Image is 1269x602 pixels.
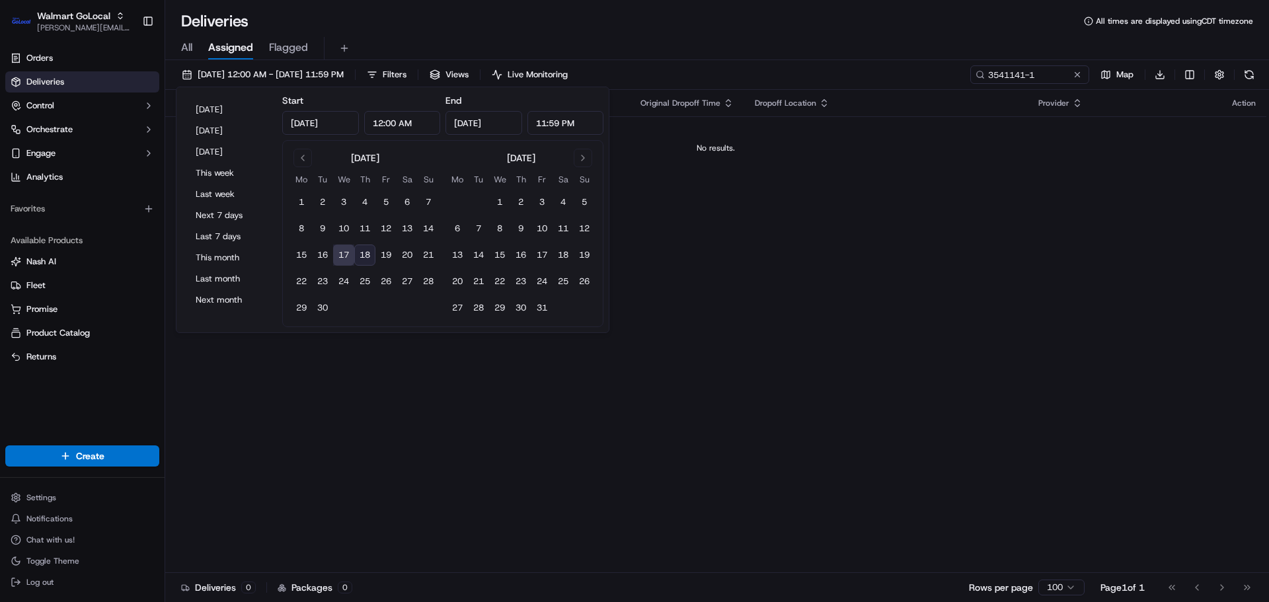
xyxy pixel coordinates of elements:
[397,192,418,213] button: 6
[26,556,79,566] span: Toggle Theme
[208,40,253,56] span: Assigned
[198,69,344,81] span: [DATE] 12:00 AM - [DATE] 11:59 PM
[11,303,154,315] a: Promise
[190,248,269,267] button: This month
[5,143,159,164] button: Engage
[312,245,333,266] button: 16
[397,218,418,239] button: 13
[26,256,56,268] span: Nash AI
[26,492,56,503] span: Settings
[574,218,595,239] button: 12
[176,65,350,84] button: [DATE] 12:00 AM - [DATE] 11:59 PM
[486,65,574,84] button: Live Monitoring
[489,172,510,186] th: Wednesday
[5,346,159,367] button: Returns
[1038,98,1069,108] span: Provider
[26,76,64,88] span: Deliveries
[351,151,379,165] div: [DATE]
[418,271,439,292] button: 28
[553,271,574,292] button: 25
[37,9,110,22] span: Walmart GoLocal
[5,552,159,570] button: Toggle Theme
[445,69,469,81] span: Views
[26,52,53,64] span: Orders
[574,172,595,186] th: Sunday
[291,271,312,292] button: 22
[531,245,553,266] button: 17
[190,227,269,246] button: Last 7 days
[375,218,397,239] button: 12
[640,98,720,108] span: Original Dropoff Time
[574,192,595,213] button: 5
[531,218,553,239] button: 10
[11,280,154,291] a: Fleet
[418,172,439,186] th: Sunday
[11,327,154,339] a: Product Catalog
[383,69,406,81] span: Filters
[508,69,568,81] span: Live Monitoring
[190,100,269,119] button: [DATE]
[364,111,441,135] input: Time
[510,192,531,213] button: 2
[5,71,159,93] a: Deliveries
[5,198,159,219] div: Favorites
[970,65,1089,84] input: Type to search
[553,218,574,239] button: 11
[553,245,574,266] button: 18
[26,327,90,339] span: Product Catalog
[333,245,354,266] button: 17
[333,172,354,186] th: Wednesday
[190,291,269,309] button: Next month
[5,95,159,116] button: Control
[5,299,159,320] button: Promise
[312,192,333,213] button: 2
[531,172,553,186] th: Friday
[291,172,312,186] th: Monday
[447,172,468,186] th: Monday
[190,143,269,161] button: [DATE]
[447,245,468,266] button: 13
[354,245,375,266] button: 18
[489,297,510,319] button: 29
[190,122,269,140] button: [DATE]
[445,94,461,106] label: End
[26,147,56,159] span: Engage
[1232,98,1256,108] div: Action
[1116,69,1134,81] span: Map
[181,40,192,56] span: All
[26,535,75,545] span: Chat with us!
[755,98,816,108] span: Dropoff Location
[354,271,375,292] button: 25
[5,275,159,296] button: Fleet
[312,297,333,319] button: 30
[397,271,418,292] button: 27
[26,171,63,183] span: Analytics
[171,143,1261,153] div: No results.
[1095,65,1139,84] button: Map
[1100,581,1145,594] div: Page 1 of 1
[37,22,132,33] button: [PERSON_NAME][EMAIL_ADDRESS][DOMAIN_NAME]
[510,245,531,266] button: 16
[312,218,333,239] button: 9
[489,218,510,239] button: 8
[293,149,312,167] button: Go to previous month
[278,581,352,594] div: Packages
[190,164,269,182] button: This week
[397,172,418,186] th: Saturday
[531,192,553,213] button: 3
[424,65,475,84] button: Views
[510,271,531,292] button: 23
[574,149,592,167] button: Go to next month
[5,445,159,467] button: Create
[5,5,137,37] button: Walmart GoLocalWalmart GoLocal[PERSON_NAME][EMAIL_ADDRESS][DOMAIN_NAME]
[333,192,354,213] button: 3
[418,245,439,266] button: 21
[181,581,256,594] div: Deliveries
[282,111,359,135] input: Date
[26,577,54,587] span: Log out
[574,271,595,292] button: 26
[241,582,256,593] div: 0
[531,297,553,319] button: 31
[354,218,375,239] button: 11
